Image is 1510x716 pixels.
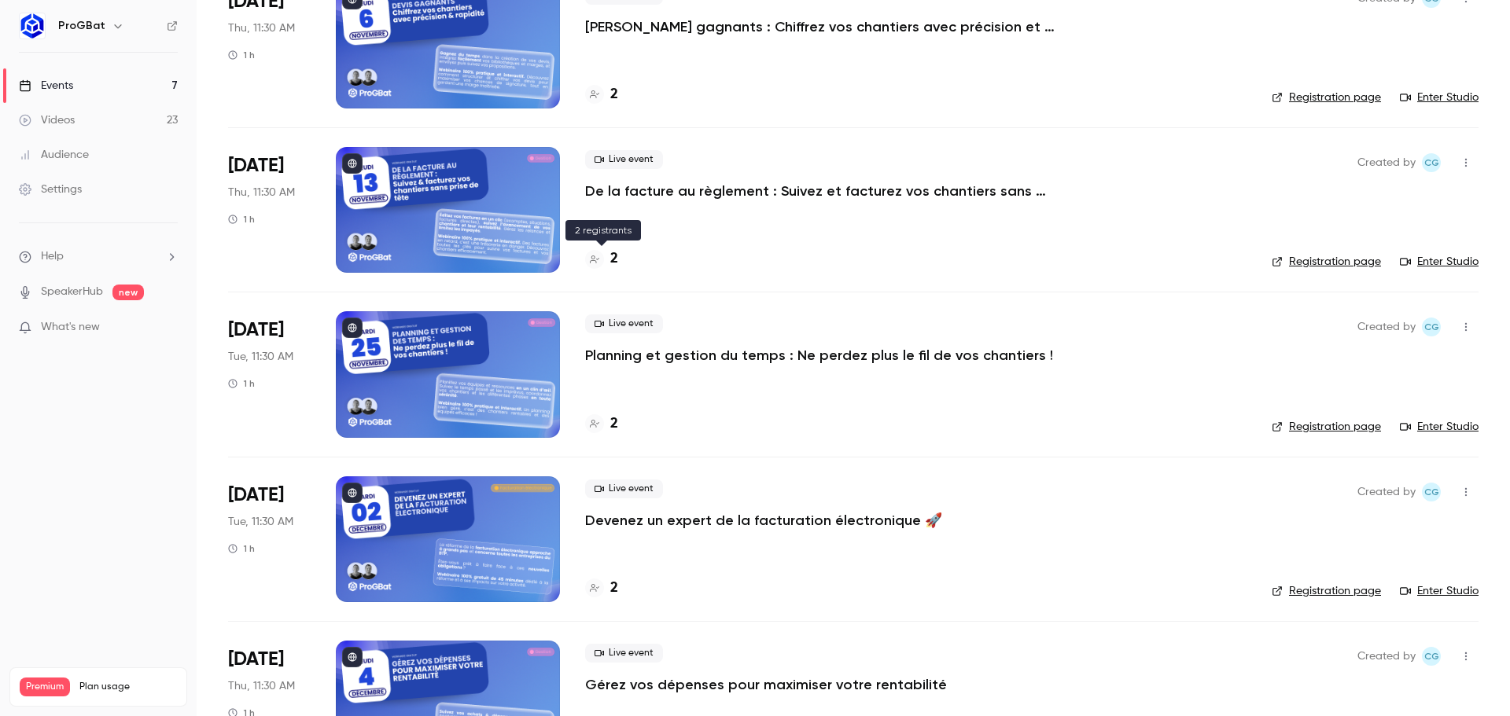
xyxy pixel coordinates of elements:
[228,514,293,530] span: Tue, 11:30 AM
[585,578,618,599] a: 2
[228,318,284,343] span: [DATE]
[1424,153,1439,172] span: CG
[610,413,618,435] h4: 2
[1272,90,1381,105] a: Registration page
[228,483,284,508] span: [DATE]
[1272,254,1381,270] a: Registration page
[585,248,618,270] a: 2
[228,476,311,602] div: Dec 2 Tue, 11:30 AM (Europe/Paris)
[20,13,45,39] img: ProGBat
[585,17,1057,36] a: [PERSON_NAME] gagnants : Chiffrez vos chantiers avec précision et rapidité
[1422,483,1441,501] span: Charles Gallard
[1357,318,1416,336] span: Created by
[585,84,618,105] a: 2
[1424,483,1439,501] span: CG
[610,578,618,599] h4: 2
[585,150,663,169] span: Live event
[228,349,293,365] span: Tue, 11:30 AM
[228,20,295,36] span: Thu, 11:30 AM
[41,319,100,336] span: What's new
[1272,419,1381,435] a: Registration page
[41,248,64,265] span: Help
[228,678,295,694] span: Thu, 11:30 AM
[1357,153,1416,172] span: Created by
[1400,90,1479,105] a: Enter Studio
[1400,419,1479,435] a: Enter Studio
[112,285,144,300] span: new
[1424,647,1439,666] span: CG
[1400,583,1479,599] a: Enter Studio
[1400,254,1479,270] a: Enter Studio
[585,182,1057,200] a: De la facture au règlement : Suivez et facturez vos chantiers sans prise de tête
[585,511,942,530] a: Devenez un expert de la facturation électronique 🚀
[585,346,1053,365] a: Planning et gestion du temps : Ne perdez plus le fil de vos chantiers !
[1272,583,1381,599] a: Registration page
[228,185,295,200] span: Thu, 11:30 AM
[19,182,82,197] div: Settings
[228,153,284,178] span: [DATE]
[1422,318,1441,336] span: Charles Gallard
[585,314,663,333] span: Live event
[610,248,618,270] h4: 2
[20,677,70,696] span: Premium
[228,49,255,61] div: 1 h
[585,479,663,498] span: Live event
[58,18,105,34] h6: ProGBat
[79,681,177,693] span: Plan usage
[228,647,284,672] span: [DATE]
[228,377,255,390] div: 1 h
[1422,153,1441,172] span: Charles Gallard
[1357,483,1416,501] span: Created by
[228,213,255,226] div: 1 h
[585,644,663,663] span: Live event
[1357,647,1416,666] span: Created by
[19,248,178,265] li: help-dropdown-opener
[228,311,311,437] div: Nov 25 Tue, 11:30 AM (Europe/Paris)
[19,112,75,128] div: Videos
[610,84,618,105] h4: 2
[19,147,89,163] div: Audience
[19,78,73,94] div: Events
[159,321,178,335] iframe: Noticeable Trigger
[228,147,311,273] div: Nov 13 Thu, 11:30 AM (Europe/Paris)
[228,542,255,555] div: 1 h
[585,675,947,694] a: Gérez vos dépenses pour maximiser votre rentabilité
[585,413,618,435] a: 2
[1424,318,1439,336] span: CG
[1422,647,1441,666] span: Charles Gallard
[41,284,103,300] a: SpeakerHub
